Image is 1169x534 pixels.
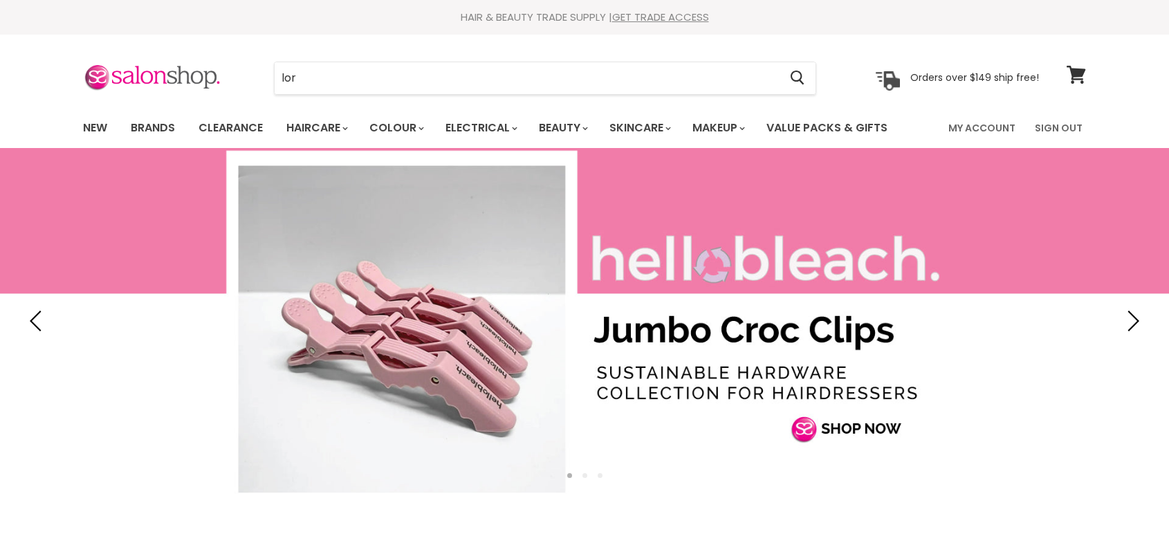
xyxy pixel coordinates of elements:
div: HAIR & BEAUTY TRADE SUPPLY | [66,10,1103,24]
ul: Main menu [73,108,919,148]
a: Skincare [599,113,679,142]
li: Page dot 3 [598,473,602,478]
a: Colour [359,113,432,142]
a: New [73,113,118,142]
a: Brands [120,113,185,142]
input: Search [275,62,779,94]
form: Product [274,62,816,95]
p: Orders over $149 ship free! [910,71,1039,84]
a: Electrical [435,113,526,142]
nav: Main [66,108,1103,148]
a: Sign Out [1027,113,1091,142]
button: Previous [24,307,52,335]
button: Search [779,62,816,94]
a: Makeup [682,113,753,142]
a: Value Packs & Gifts [756,113,898,142]
a: Clearance [188,113,273,142]
a: Haircare [276,113,356,142]
a: GET TRADE ACCESS [612,10,709,24]
li: Page dot 2 [582,473,587,478]
iframe: Gorgias live chat messenger [1100,469,1155,520]
a: My Account [940,113,1024,142]
a: Beauty [528,113,596,142]
button: Next [1117,307,1145,335]
li: Page dot 1 [567,473,572,478]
